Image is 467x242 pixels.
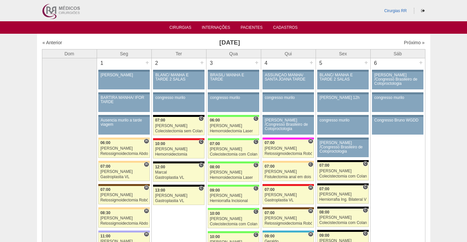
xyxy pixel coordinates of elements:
th: Sex [316,49,370,58]
a: BLANC/ MANHÃ E TARDE 2 SALAS [153,72,204,89]
a: [PERSON_NAME] /Congresso Brasileiro de Coloproctologia [372,72,423,89]
span: Consultório [253,209,258,214]
div: [PERSON_NAME] [210,147,257,151]
a: C 06:00 [PERSON_NAME] Hemorroidectomia Laser [208,117,259,135]
span: Consultório [253,116,258,121]
div: Hemorroidectomia [155,152,203,157]
div: [PERSON_NAME] [100,216,148,220]
div: Retossigmoidectomia Robótica [264,221,312,226]
div: Key: Blanc [317,207,368,209]
div: Ausencia murilo a tarde viagem [101,118,147,127]
span: 07:00 [100,164,110,169]
span: Consultório [199,162,204,168]
div: congresso murilo [155,96,202,100]
span: 06:00 [100,140,110,145]
a: H 07:00 [PERSON_NAME] Retossigmoidectomia Robótica [263,209,314,228]
span: Consultório [363,231,368,236]
a: [PERSON_NAME] /Congresso Brasileiro de Coloproctologia [317,140,368,157]
span: Consultório [363,184,368,190]
div: Key: Blanc [317,183,368,185]
span: 07:00 [264,187,275,192]
div: Key: Brasil [208,185,259,187]
div: 3 [206,58,217,68]
div: [PERSON_NAME] [100,146,148,151]
a: Internações [202,25,230,32]
div: Congresso Bruno WGDD [374,118,421,122]
div: Key: Aviso [372,115,423,117]
span: 09:00 [319,233,329,238]
div: congresso murilo [210,96,257,100]
a: congresso murilo [372,94,423,112]
div: Key: Aviso [263,92,314,94]
a: Congresso Bruno WGDD [372,117,423,135]
div: Retossigmoidectomia Robótica [264,152,312,156]
div: [PERSON_NAME] [319,169,367,173]
div: [PERSON_NAME] [210,170,257,175]
a: congresso murilo [317,117,368,135]
div: Key: Bartira [98,138,149,140]
a: C 08:00 [PERSON_NAME] Colecistectomia com Colangiografia VL [317,209,368,227]
div: [PERSON_NAME] [264,170,312,174]
div: Key: Aviso [263,70,314,72]
div: Key: Brasil [208,231,259,233]
span: 07:00 [155,118,165,122]
div: + [254,58,260,67]
span: Hospital [308,232,313,237]
div: [PERSON_NAME] [264,146,312,151]
div: Key: Aviso [208,70,259,72]
div: [PERSON_NAME] [155,194,203,198]
div: Key: Aviso [263,115,314,117]
div: [PERSON_NAME] [264,193,312,197]
div: Colecistectomia com Colangiografia VL [319,174,367,178]
div: Key: Aviso [317,115,368,117]
div: Key: Brasil [208,208,259,210]
th: Dom [42,49,97,58]
a: [PERSON_NAME] [98,72,149,89]
span: Consultório [308,162,313,167]
div: Key: Aviso [153,92,204,94]
div: Herniorrafia Ing. Bilateral VL [319,197,367,202]
div: + [363,58,369,67]
div: [PERSON_NAME] /Congresso Brasileiro de Coloproctologia [265,118,312,131]
a: C 07:00 [PERSON_NAME] Colecistectomia com Colangiografia VL [317,162,368,180]
a: Próximo » [404,40,424,45]
div: BARTIRA MANHÃ/ IFOR TARDE [101,96,147,104]
div: Key: Aviso [317,138,368,140]
div: Key: Neomater [263,231,314,233]
div: Key: Brasil [208,161,259,163]
div: 4 [261,58,271,68]
div: 1 [97,58,107,68]
a: H 07:00 [PERSON_NAME] Retossigmoidectomia Robótica [263,140,314,158]
div: [PERSON_NAME] [210,194,257,198]
a: C 10:00 [PERSON_NAME] Colecistectomia com Colangiografia VL [208,210,259,228]
div: BRASIL/ MANHÃ E TARDE [210,73,257,82]
div: Colecistectomia com Colangiografia VL [210,222,257,226]
span: 12:00 [155,165,165,169]
div: Key: Aviso [208,92,259,94]
div: Key: Pro Matre [263,138,314,140]
div: Gastroplastia VL [155,176,203,180]
div: Colecistectomia com Colangiografia VL [319,221,367,225]
span: 06:00 [210,118,220,122]
div: + [199,58,205,67]
span: 09:00 [264,234,275,238]
a: Cirurgias RR [384,9,407,13]
span: Hospital [308,139,313,144]
span: Hospital [144,232,149,237]
a: Ausencia murilo a tarde viagem [98,117,149,135]
div: Retossigmoidectomia Robótica [100,198,148,202]
div: Retossigmoidectomia Abdominal VL [100,221,148,226]
div: [PERSON_NAME] [100,193,148,197]
span: Consultório [199,139,204,144]
span: 10:00 [155,141,165,146]
div: Key: Bartira [98,161,149,163]
div: [PERSON_NAME] [155,147,203,151]
div: Key: Christóvão da Gama [98,231,149,233]
div: Key: Aviso [98,115,149,117]
a: H 07:00 [PERSON_NAME] Gastroplastia VL [263,186,314,204]
div: [PERSON_NAME] /Congresso Brasileiro de Coloproctologia [320,141,366,154]
div: [PERSON_NAME] [101,73,147,77]
span: 07:00 [319,187,329,191]
div: Gastroplastia VL [155,199,203,203]
div: Key: Blanc [317,230,368,232]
